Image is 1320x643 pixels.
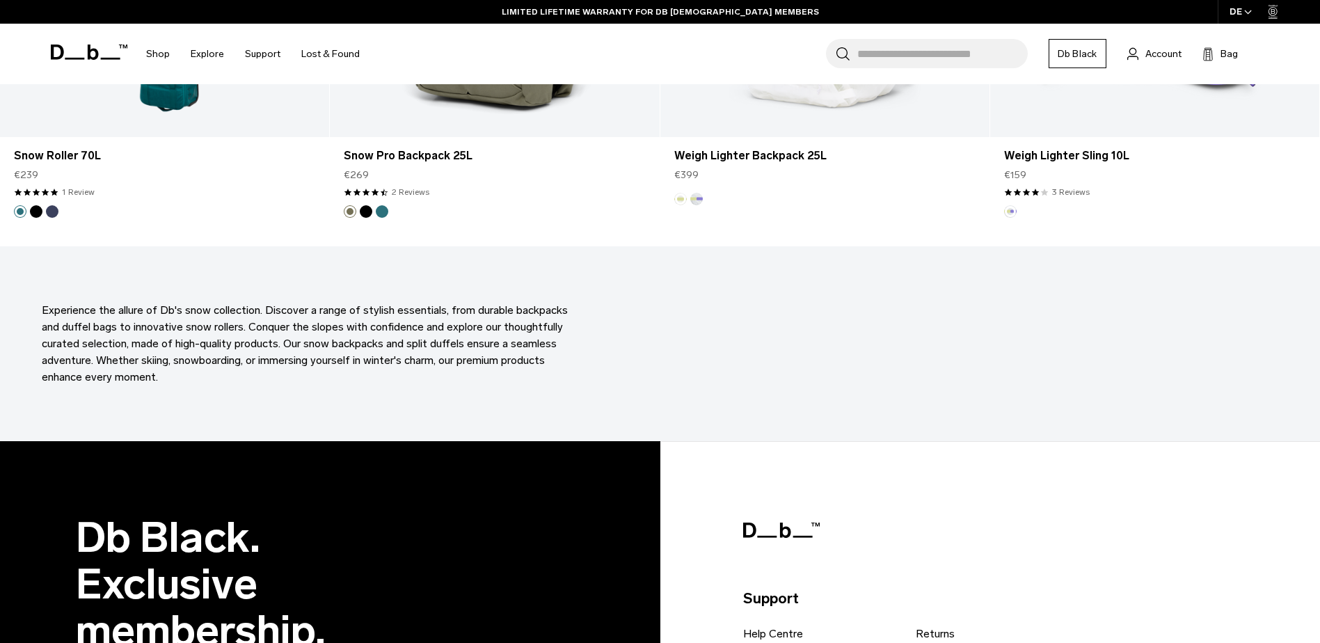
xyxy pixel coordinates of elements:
button: Aurora [690,193,703,205]
a: Snow Pro Backpack 25L [344,148,645,164]
span: €159 [1004,168,1026,182]
button: Midnight Teal [14,205,26,218]
a: Lost & Found [301,29,360,79]
a: LIMITED LIFETIME WARRANTY FOR DB [DEMOGRAPHIC_DATA] MEMBERS [502,6,819,18]
button: Black Out [30,205,42,218]
a: Weigh Lighter Sling 10L [1004,148,1305,164]
span: Bag [1220,47,1238,61]
a: Weigh Lighter Backpack 25L [674,148,976,164]
button: Blue Hour [46,205,58,218]
p: Support [743,587,1230,610]
button: Bag [1202,45,1238,62]
a: Help Centre [743,626,803,642]
a: Shop [146,29,170,79]
span: Account [1145,47,1182,61]
a: Explore [191,29,224,79]
a: Support [245,29,280,79]
a: Db Black [1049,39,1106,68]
button: Aurora [1004,205,1017,218]
a: Returns [916,626,955,642]
a: Account [1127,45,1182,62]
button: Midnight Teal [376,205,388,218]
a: Snow Roller 70L [14,148,315,164]
p: Experience the allure of Db's snow collection. Discover a range of stylish essentials, from durab... [42,302,585,386]
span: €239 [14,168,38,182]
a: 2 reviews [392,186,429,198]
button: Mash Green [344,205,356,218]
button: Black Out [360,205,372,218]
span: €269 [344,168,369,182]
a: 3 reviews [1052,186,1090,198]
nav: Main Navigation [136,24,370,84]
a: 1 reviews [62,186,95,198]
button: Diffusion [674,193,687,205]
span: €399 [674,168,699,182]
